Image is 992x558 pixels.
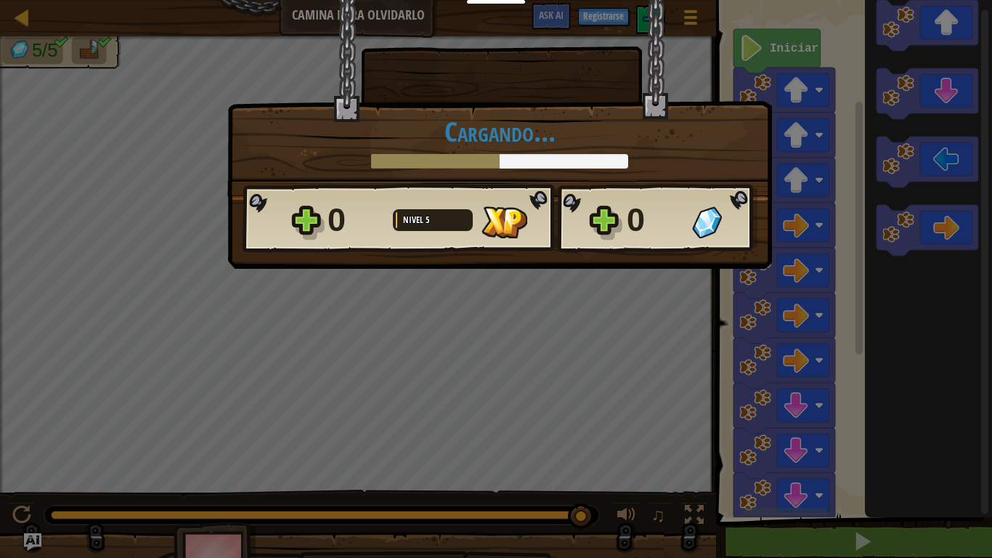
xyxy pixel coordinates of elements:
[426,214,430,226] span: 5
[627,197,683,243] div: 0
[403,214,426,226] span: Nivel
[328,197,384,243] div: 0
[692,206,722,238] img: Gemas Conseguidas
[243,116,757,147] h1: Cargando...
[481,206,527,238] img: XP Conseguida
